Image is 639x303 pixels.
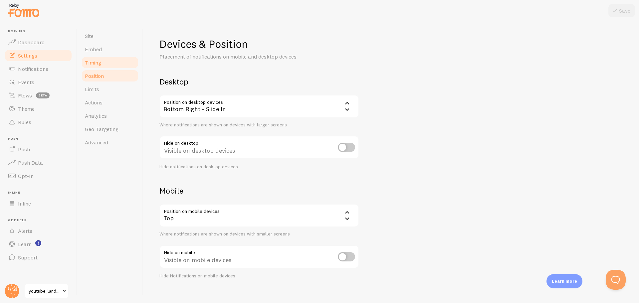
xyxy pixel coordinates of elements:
[159,186,359,196] h2: Mobile
[159,122,359,128] div: Where notifications are shown on devices with larger screens
[4,49,73,62] a: Settings
[85,126,118,132] span: Geo Targeting
[159,231,359,237] div: Where notifications are shown on devices with smaller screens
[159,245,359,269] div: Visible on mobile devices
[85,59,101,66] span: Timing
[18,241,32,247] span: Learn
[18,92,32,99] span: Flows
[4,102,73,115] a: Theme
[8,29,73,34] span: Pop-ups
[8,137,73,141] span: Push
[18,66,48,72] span: Notifications
[4,169,73,183] a: Opt-In
[81,43,139,56] a: Embed
[18,254,38,261] span: Support
[18,146,30,153] span: Push
[4,237,73,251] a: Learn
[159,53,319,61] p: Placement of notifications on mobile and desktop devices
[4,251,73,264] a: Support
[159,95,359,118] div: Bottom Right - Slide In
[85,99,103,106] span: Actions
[81,82,139,96] a: Limits
[36,92,50,98] span: beta
[4,156,73,169] a: Push Data
[18,173,34,179] span: Opt-In
[85,86,99,92] span: Limits
[18,52,37,59] span: Settings
[18,200,31,207] span: Inline
[85,46,102,53] span: Embed
[85,33,94,39] span: Site
[159,164,359,170] div: Hide notifications on desktop devices
[606,270,626,290] iframe: Help Scout Beacon - Open
[85,112,107,119] span: Analytics
[18,227,32,234] span: Alerts
[159,76,359,87] h2: Desktop
[18,105,35,112] span: Theme
[4,115,73,129] a: Rules
[29,287,60,295] span: youtube_landing-b
[8,218,73,223] span: Get Help
[85,73,104,79] span: Position
[81,136,139,149] a: Advanced
[35,240,41,246] svg: <p>Watch New Feature Tutorials!</p>
[4,224,73,237] a: Alerts
[159,204,359,227] div: Top
[552,278,577,284] p: Learn more
[4,143,73,156] a: Push
[81,29,139,43] a: Site
[81,69,139,82] a: Position
[18,119,31,125] span: Rules
[546,274,582,288] div: Learn more
[81,96,139,109] a: Actions
[4,76,73,89] a: Events
[81,109,139,122] a: Analytics
[24,283,69,299] a: youtube_landing-b
[4,62,73,76] a: Notifications
[18,79,34,85] span: Events
[4,89,73,102] a: Flows beta
[159,273,359,279] div: Hide Notifications on mobile devices
[81,122,139,136] a: Geo Targeting
[85,139,108,146] span: Advanced
[18,39,45,46] span: Dashboard
[4,36,73,49] a: Dashboard
[4,197,73,210] a: Inline
[7,2,40,19] img: fomo-relay-logo-orange.svg
[159,136,359,160] div: Visible on desktop devices
[81,56,139,69] a: Timing
[159,37,359,51] h1: Devices & Position
[18,159,43,166] span: Push Data
[8,191,73,195] span: Inline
